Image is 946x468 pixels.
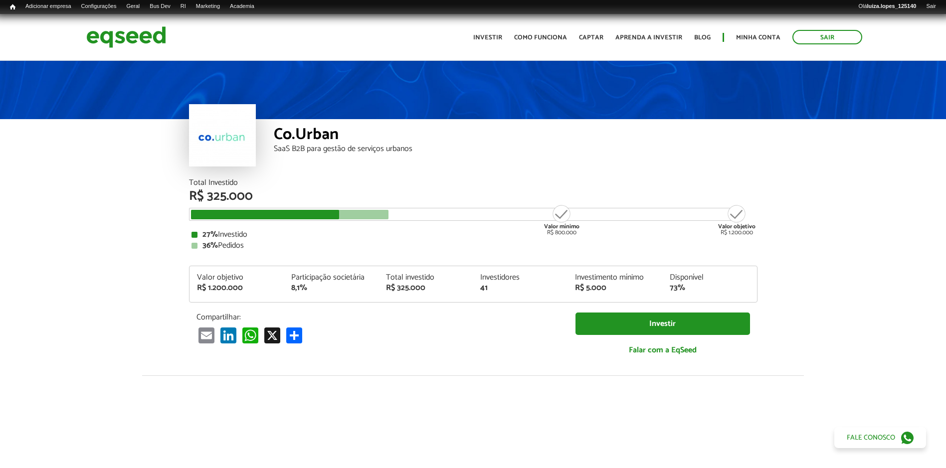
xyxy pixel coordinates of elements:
strong: Valor mínimo [544,222,579,231]
a: Falar com a EqSeed [575,340,750,360]
a: WhatsApp [240,327,260,343]
a: Investir [575,312,750,335]
div: 8,1% [291,284,371,292]
a: Sair [792,30,862,44]
a: Investir [473,34,502,41]
div: SaaS B2B para gestão de serviços urbanos [274,145,757,153]
a: Bus Dev [145,2,176,10]
a: Geral [121,2,145,10]
div: Total investido [386,274,466,282]
a: Oláluiza.lopes_125140 [853,2,921,10]
div: Investimento mínimo [575,274,655,282]
a: Email [196,327,216,343]
strong: 36% [202,239,218,252]
strong: Valor objetivo [718,222,756,231]
a: X [262,327,282,343]
a: Captar [579,34,603,41]
div: 73% [670,284,750,292]
span: Início [10,3,15,10]
div: R$ 5.000 [575,284,655,292]
a: Como funciona [514,34,567,41]
a: Academia [225,2,259,10]
div: Co.Urban [274,127,757,145]
div: Disponível [670,274,750,282]
a: Sair [921,2,941,10]
div: R$ 800.000 [543,204,580,236]
p: Compartilhar: [196,312,561,322]
div: R$ 1.200.000 [197,284,277,292]
div: 41 [480,284,560,292]
strong: luiza.lopes_125140 [867,3,917,9]
div: R$ 325.000 [386,284,466,292]
div: Investido [191,231,755,239]
div: Total Investido [189,179,757,187]
a: Minha conta [736,34,780,41]
img: EqSeed [86,24,166,50]
a: Blog [694,34,711,41]
a: Marketing [191,2,225,10]
a: Share [284,327,304,343]
a: Início [5,2,20,12]
div: Valor objetivo [197,274,277,282]
a: Adicionar empresa [20,2,76,10]
div: Investidores [480,274,560,282]
a: RI [176,2,191,10]
a: LinkedIn [218,327,238,343]
div: Participação societária [291,274,371,282]
div: R$ 325.000 [189,190,757,203]
strong: 27% [202,228,218,241]
a: Aprenda a investir [615,34,682,41]
div: Pedidos [191,242,755,250]
a: Configurações [76,2,122,10]
div: R$ 1.200.000 [718,204,756,236]
a: Fale conosco [834,427,926,448]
